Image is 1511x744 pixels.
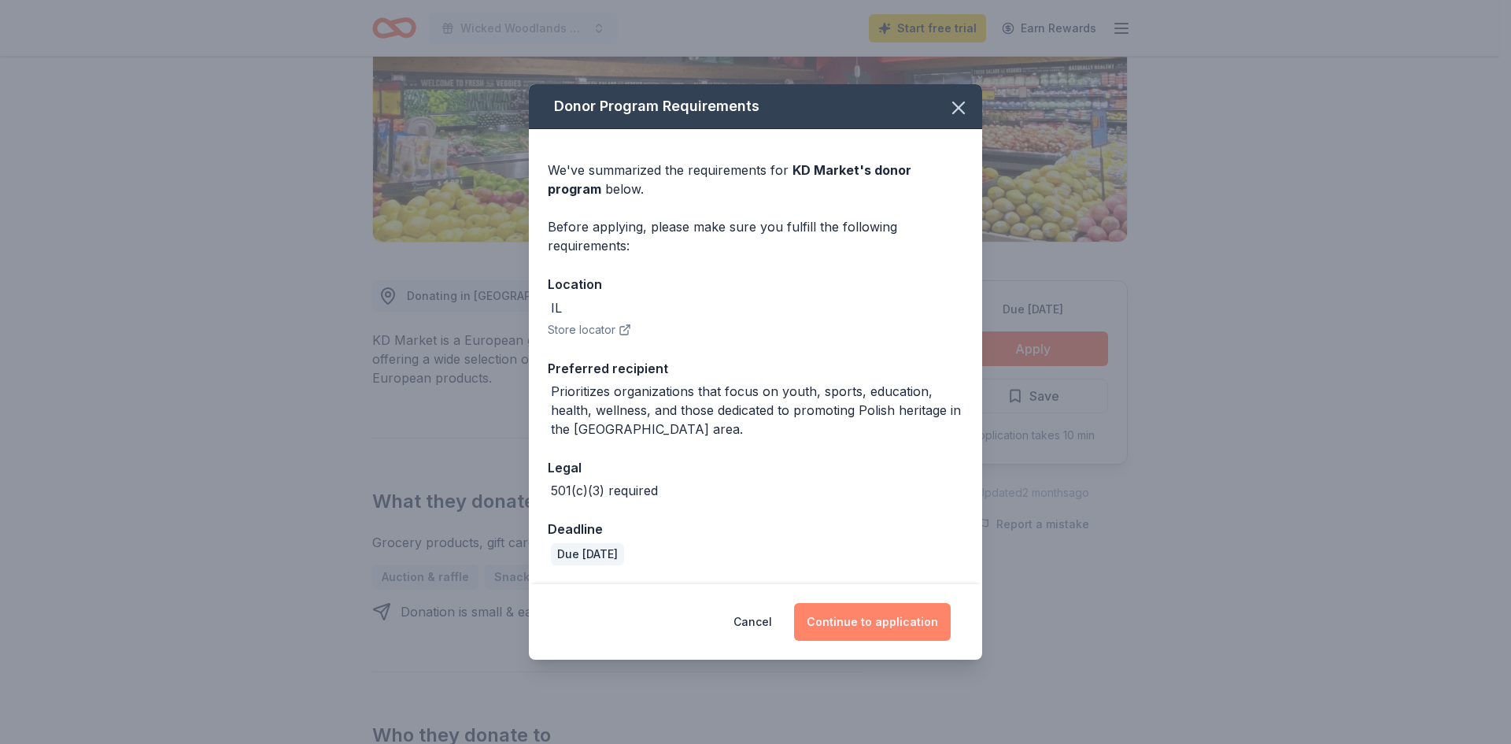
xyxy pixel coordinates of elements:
button: Store locator [548,320,631,339]
div: Location [548,274,963,294]
button: Cancel [733,603,772,641]
div: Due [DATE] [551,543,624,565]
button: Continue to application [794,603,951,641]
div: Deadline [548,519,963,539]
div: Prioritizes organizations that focus on youth, sports, education, health, wellness, and those ded... [551,382,963,439]
div: Before applying, please make sure you fulfill the following requirements: [548,217,963,255]
div: Donor Program Requirements [529,84,982,129]
div: 501(c)(3) required [551,481,658,500]
div: Preferred recipient [548,358,963,379]
div: Legal [548,457,963,478]
div: IL [551,298,562,317]
div: We've summarized the requirements for below. [548,161,963,198]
